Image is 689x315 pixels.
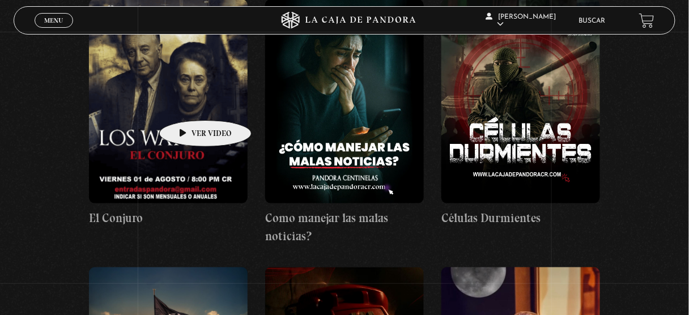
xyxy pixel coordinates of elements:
[486,14,556,28] span: [PERSON_NAME]
[579,18,605,24] a: Buscar
[41,27,67,35] span: Cerrar
[639,13,654,28] a: View your shopping cart
[265,209,424,245] h4: Como manejar las malas noticias?
[44,17,63,24] span: Menu
[441,209,600,227] h4: Células Durmientes
[89,209,248,227] h4: El Conjuro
